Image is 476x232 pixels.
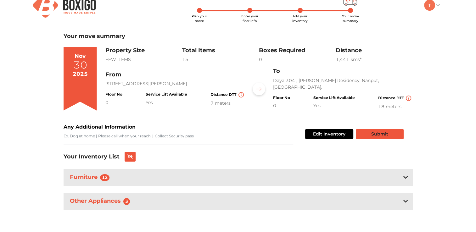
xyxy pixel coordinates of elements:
[105,80,245,87] p: [STREET_ADDRESS][PERSON_NAME]
[342,14,359,23] span: Your move summary
[336,47,412,54] h3: Distance
[210,92,245,97] h4: Distance DTT
[75,52,86,60] div: Nov
[69,196,134,206] h3: Other Appliances
[273,102,290,109] div: 0
[146,92,187,97] h4: Service Lift Available
[259,47,336,54] h3: Boxes Required
[123,198,130,205] span: 3
[378,96,412,101] h4: Distance DTT
[192,14,207,23] span: Plan your move
[259,56,336,63] div: 0
[105,71,245,78] h3: From
[64,124,136,130] b: Any Additional Information
[241,14,258,23] span: Enter your floor info
[182,47,259,54] h3: Total Items
[356,129,404,139] button: Submit
[73,70,88,78] div: 2025
[100,174,110,181] span: 12
[378,103,412,110] div: 18 meters
[105,47,182,54] h3: Property Size
[64,33,413,40] h3: Your move summary
[105,99,122,106] div: 0
[105,92,122,97] h4: Floor No
[146,99,187,106] div: Yes
[73,60,87,70] div: 30
[273,96,290,100] h4: Floor No
[105,56,182,63] div: FEW ITEMS
[273,68,412,75] h3: To
[336,56,412,63] div: 1,441 km s*
[69,173,114,182] h3: Furniture
[313,96,355,100] h4: Service Lift Available
[182,56,259,63] div: 15
[305,129,353,139] button: Edit Inventory
[273,77,412,91] p: Daya 304 , [PERSON_NAME] Residency, Nanput, [GEOGRAPHIC_DATA],
[210,100,245,107] div: 7 meters
[292,14,308,23] span: Add your inventory
[64,153,120,160] h3: Your Inventory List
[313,102,355,109] div: Yes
